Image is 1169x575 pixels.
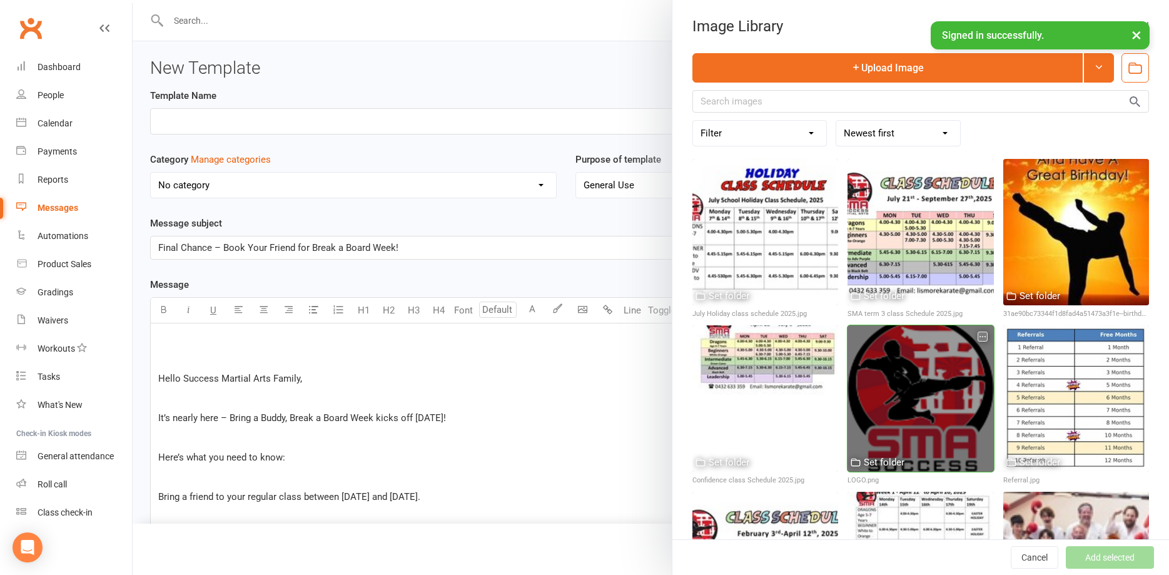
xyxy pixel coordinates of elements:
[16,363,132,391] a: Tasks
[692,53,1083,83] button: Upload Image
[38,343,75,354] div: Workouts
[38,372,60,382] div: Tasks
[38,175,68,185] div: Reports
[16,442,132,471] a: General attendance kiosk mode
[848,475,993,486] div: LOGO.png
[38,451,114,461] div: General attendance
[38,259,91,269] div: Product Sales
[1003,325,1149,471] img: Referral.jpg
[38,479,67,489] div: Roll call
[1125,21,1148,48] button: ×
[709,455,749,470] div: Set folder
[692,475,838,486] div: Confidence class Schedule 2025.jpg
[16,53,132,81] a: Dashboard
[1003,159,1149,305] img: 31ae90bc73344f1d8fad4a51473a3f1e--birthday-cards-birthday-wishes.jpg
[15,13,46,44] a: Clubworx
[16,166,132,194] a: Reports
[16,499,132,527] a: Class kiosk mode
[16,250,132,278] a: Product Sales
[709,288,749,303] div: Set folder
[692,325,838,471] img: Confidence class Schedule 2025.jpg
[692,90,1149,113] input: Search images
[692,308,838,320] div: July Holiday class schedule 2025.jpg
[16,278,132,307] a: Gradings
[13,532,43,562] div: Open Intercom Messenger
[38,62,81,72] div: Dashboard
[38,146,77,156] div: Payments
[16,194,132,222] a: Messages
[16,471,132,499] a: Roll call
[1003,475,1149,486] div: Referral.jpg
[692,159,838,305] img: July Holiday class schedule 2025.jpg
[38,507,93,517] div: Class check-in
[16,335,132,363] a: Workouts
[848,308,993,320] div: SMA term 3 class Schedule 2025.jpg
[1003,308,1149,320] div: 31ae90bc73344f1d8fad4a51473a3f1e--birthday-cards-birthday-wishes.jpg
[38,203,78,213] div: Messages
[864,455,904,470] div: Set folder
[16,81,132,109] a: People
[864,288,904,303] div: Set folder
[1020,288,1060,303] div: Set folder
[16,307,132,335] a: Waivers
[942,29,1044,41] span: Signed in successfully.
[672,18,1169,35] div: Image Library
[16,109,132,138] a: Calendar
[16,391,132,419] a: What's New
[1020,455,1060,470] div: Set folder
[38,231,88,241] div: Automations
[38,400,83,410] div: What's New
[38,90,64,100] div: People
[16,222,132,250] a: Automations
[16,138,132,166] a: Payments
[848,159,993,305] img: SMA term 3 class Schedule 2025.jpg
[1011,546,1058,569] button: Cancel
[38,118,73,128] div: Calendar
[38,287,73,297] div: Gradings
[38,315,68,325] div: Waivers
